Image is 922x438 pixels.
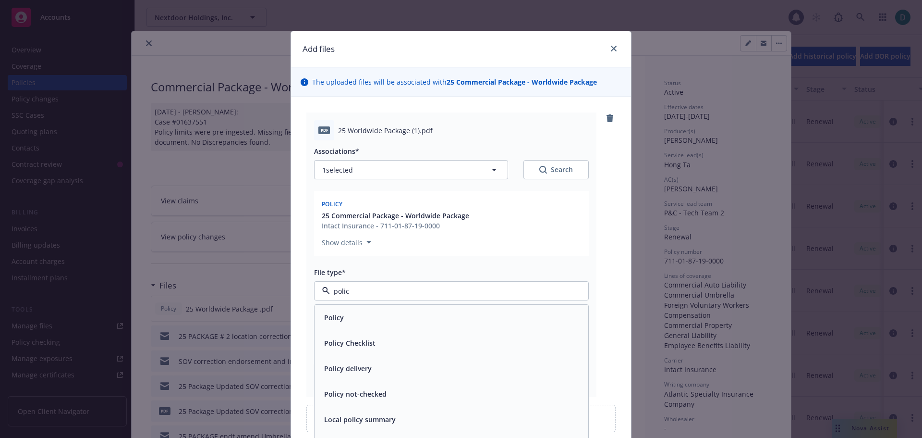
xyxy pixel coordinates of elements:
div: Upload new files [306,405,616,432]
input: Filter by keyword [330,286,569,296]
button: Policy delivery [324,363,372,374]
button: Policy not-checked [324,389,387,399]
button: Policy Checklist [324,338,376,348]
button: Policy [324,313,344,323]
button: Local policy summary [324,414,396,425]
